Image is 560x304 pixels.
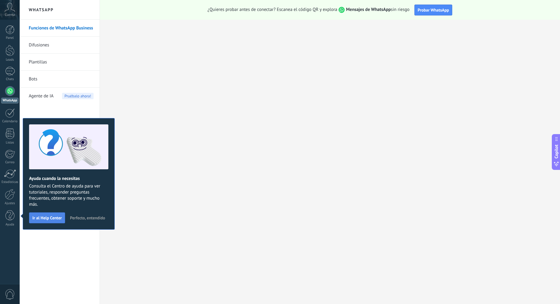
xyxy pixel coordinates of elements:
[32,216,62,220] span: Ir al Help Center
[20,37,100,54] li: Difusiones
[5,13,15,17] span: Cuenta
[62,93,94,99] span: Pruébalo ahora!
[1,77,19,81] div: Chats
[70,216,105,220] span: Perfecto, entendido
[1,223,19,227] div: Ayuda
[418,7,449,13] span: Probar WhatsApp
[346,7,391,12] strong: Mensajes de WhatsApp
[1,120,19,123] div: Calendario
[29,20,94,37] a: Funciones de WhatsApp Business
[20,54,100,71] li: Plantillas
[29,37,94,54] a: Difusiones
[67,213,108,222] button: Perfecto, entendido
[29,88,54,105] span: Agente de IA
[1,201,19,205] div: Ajustes
[29,54,94,71] a: Plantillas
[20,20,100,37] li: Funciones de WhatsApp Business
[29,71,94,88] a: Bots
[1,36,19,40] div: Panel
[29,88,94,105] a: Agente de IA Pruébalo ahora!
[1,180,19,184] div: Estadísticas
[20,71,100,88] li: Bots
[414,5,453,15] button: Probar WhatsApp
[29,212,65,223] button: Ir al Help Center
[1,58,19,62] div: Leads
[20,88,100,104] li: Agente de IA
[1,141,19,145] div: Listas
[553,145,559,159] span: Copilot
[1,98,18,103] div: WhatsApp
[208,7,410,13] span: ¿Quieres probar antes de conectar? Escanea el código QR y explora sin riesgo
[29,176,108,181] h2: Ayuda cuando la necesitas
[1,160,19,164] div: Correo
[29,183,108,208] span: Consulta el Centro de ayuda para ver tutoriales, responder preguntas frecuentes, obtener soporte ...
